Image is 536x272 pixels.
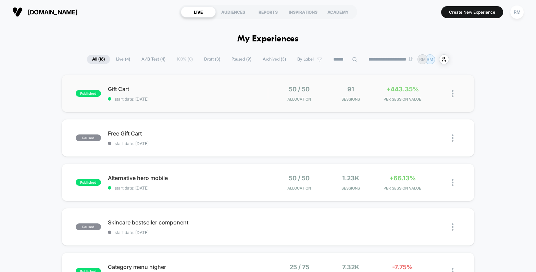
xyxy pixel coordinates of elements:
span: 7.32k [342,263,359,271]
span: +66.13% [389,174,416,182]
p: RM [419,57,426,62]
span: start date: [DATE] [108,230,268,235]
span: Free Gift Cart [108,130,268,137]
span: Alternative hero mobile [108,174,268,181]
img: Visually logo [12,7,23,17]
div: REPORTS [251,7,286,17]
span: 1.23k [342,174,359,182]
span: 50 / 50 [289,174,310,182]
div: ACADEMY [321,7,356,17]
img: close [452,90,453,97]
span: Allocation [287,97,311,102]
div: INSPIRATIONS [286,7,321,17]
span: PER SESSION VALUE [378,97,427,102]
div: AUDIENCES [216,7,251,17]
span: Category menu higher [108,263,268,270]
button: Create New Experience [441,6,503,18]
span: 50 / 50 [289,86,310,93]
span: Archived ( 3 ) [258,55,291,64]
button: RM [508,5,526,19]
span: Live ( 4 ) [111,55,135,64]
span: By Label [297,57,314,62]
span: 91 [347,86,354,93]
span: 25 / 75 [289,263,309,271]
span: Draft ( 3 ) [199,55,225,64]
div: RM [510,5,524,19]
span: Skincare bestseller component [108,219,268,226]
span: published [76,90,101,97]
span: +443.35% [386,86,419,93]
button: [DOMAIN_NAME] [10,7,79,17]
span: paused [76,223,101,230]
h1: My Experiences [237,34,299,44]
span: start date: [DATE] [108,96,268,102]
span: Sessions [327,186,375,191]
span: start date: [DATE] [108,141,268,146]
span: start date: [DATE] [108,185,268,191]
img: close [452,223,453,231]
span: Allocation [287,186,311,191]
span: -7.75% [392,263,413,271]
span: published [76,179,101,186]
img: close [452,134,453,142]
span: A/B Test ( 4 ) [136,55,171,64]
span: paused [76,134,101,141]
span: Sessions [327,97,375,102]
span: [DOMAIN_NAME] [28,9,77,16]
p: RM [427,57,433,62]
span: Paused ( 9 ) [226,55,257,64]
img: close [452,179,453,186]
span: Gift Cart [108,86,268,92]
div: LIVE [181,7,216,17]
span: All ( 16 ) [87,55,110,64]
span: PER SESSION VALUE [378,186,427,191]
img: end [409,57,413,61]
